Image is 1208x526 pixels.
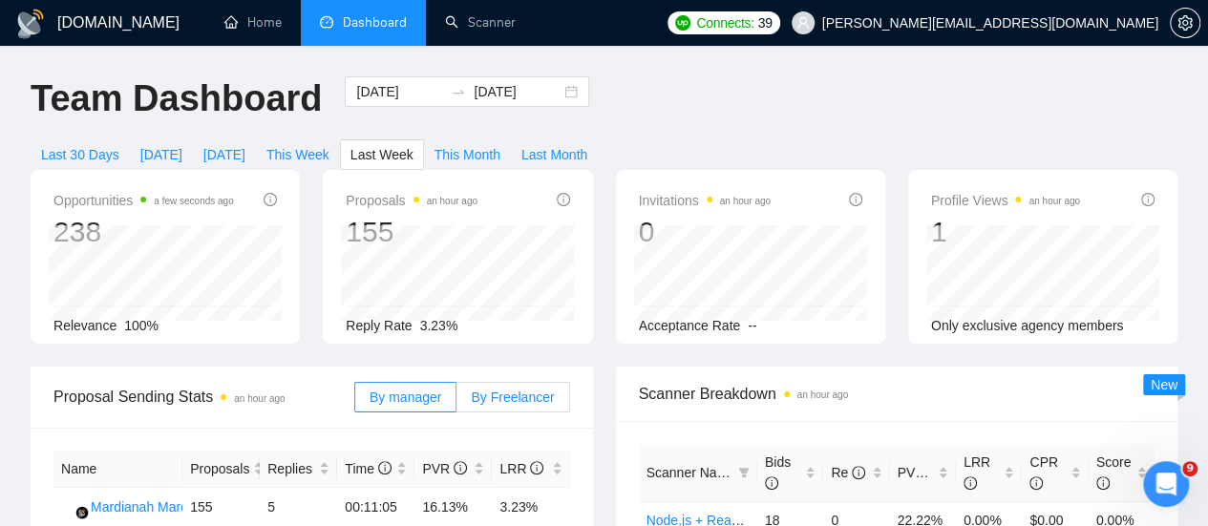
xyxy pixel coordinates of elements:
span: info-circle [928,466,942,479]
time: an hour ago [1028,196,1079,206]
span: By Freelancer [471,389,554,405]
input: Start date [356,81,443,102]
span: 39 [758,12,773,33]
div: Mardianah Mardianah [91,496,221,517]
input: End date [474,81,561,102]
button: This Week [256,139,340,170]
span: 3.23% [420,318,458,333]
span: This Month [434,144,500,165]
span: PVR [898,465,943,480]
span: info-circle [849,193,862,206]
th: Name [53,451,182,488]
button: This Month [424,139,511,170]
span: LRR [499,461,543,476]
span: info-circle [1096,476,1110,490]
a: setting [1170,15,1200,31]
h1: Team Dashboard [31,76,322,121]
span: Profile Views [931,189,1080,212]
span: Relevance [53,318,117,333]
div: 0 [639,214,771,250]
img: MM [61,495,85,519]
span: to [451,84,466,99]
span: Connects: [696,12,753,33]
img: gigradar-bm.png [75,506,89,519]
span: LRR [964,454,990,491]
span: dashboard [320,15,333,29]
span: Proposals [346,189,477,212]
span: Scanner Breakdown [639,382,1155,406]
span: user [796,16,810,30]
span: Bids [765,454,791,491]
span: swap-right [451,84,466,99]
span: [DATE] [203,144,245,165]
button: setting [1170,8,1200,38]
time: a few seconds ago [154,196,233,206]
time: an hour ago [427,196,477,206]
span: info-circle [1029,476,1043,490]
span: info-circle [964,476,977,490]
span: info-circle [557,193,570,206]
time: an hour ago [234,393,285,404]
span: Only exclusive agency members [931,318,1124,333]
span: Time [345,461,391,476]
span: By manager [370,389,441,405]
time: an hour ago [797,389,848,400]
button: Last 30 Days [31,139,130,170]
span: Replies [267,458,315,479]
span: Last Week [350,144,413,165]
span: PVR [422,461,467,476]
button: Last Week [340,139,424,170]
img: upwork-logo.png [675,15,690,31]
a: searchScanner [445,14,516,31]
span: Dashboard [343,14,407,31]
th: Replies [260,451,337,488]
div: 155 [346,214,477,250]
span: Proposal Sending Stats [53,385,354,409]
span: This Week [266,144,329,165]
span: New [1151,377,1177,392]
span: Scanner Name [646,465,735,480]
span: Acceptance Rate [639,318,741,333]
span: Opportunities [53,189,234,212]
span: info-circle [530,461,543,474]
button: [DATE] [193,139,256,170]
iframe: Intercom live chat [1143,461,1189,507]
span: info-circle [1141,193,1155,206]
span: -- [748,318,756,333]
a: MMMardianah Mardianah [61,498,221,514]
button: Last Month [511,139,598,170]
span: Score [1096,454,1132,491]
span: [DATE] [140,144,182,165]
span: info-circle [765,476,778,490]
span: info-circle [852,466,865,479]
span: info-circle [454,461,467,474]
a: homeHome [224,14,282,31]
span: info-circle [264,193,277,206]
span: Invitations [639,189,771,212]
img: logo [15,9,46,39]
span: Re [831,465,865,480]
span: info-circle [378,461,392,474]
span: CPR [1029,454,1058,491]
th: Proposals [182,451,260,488]
span: 9 [1182,461,1197,476]
span: Reply Rate [346,318,412,333]
time: an hour ago [720,196,771,206]
span: 100% [124,318,159,333]
span: Last Month [521,144,587,165]
span: setting [1171,15,1199,31]
span: filter [734,458,753,487]
div: 238 [53,214,234,250]
span: filter [738,467,750,478]
button: [DATE] [130,139,193,170]
span: Last 30 Days [41,144,119,165]
span: Proposals [190,458,249,479]
div: 1 [931,214,1080,250]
